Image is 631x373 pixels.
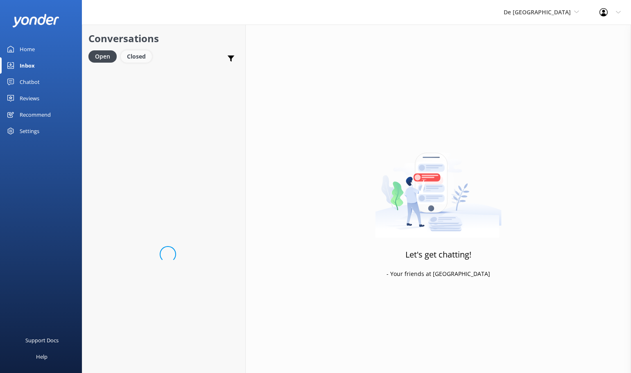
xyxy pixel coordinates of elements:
[25,332,59,348] div: Support Docs
[121,52,156,61] a: Closed
[88,52,121,61] a: Open
[387,269,490,278] p: - Your friends at [GEOGRAPHIC_DATA]
[12,14,59,27] img: yonder-white-logo.png
[88,31,239,46] h2: Conversations
[20,74,40,90] div: Chatbot
[121,50,152,63] div: Closed
[88,50,117,63] div: Open
[36,348,47,365] div: Help
[20,41,35,57] div: Home
[20,123,39,139] div: Settings
[20,57,35,74] div: Inbox
[20,90,39,106] div: Reviews
[504,8,571,16] span: De [GEOGRAPHIC_DATA]
[405,248,471,261] h3: Let's get chatting!
[375,136,502,238] img: artwork of a man stealing a conversation from at giant smartphone
[20,106,51,123] div: Recommend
